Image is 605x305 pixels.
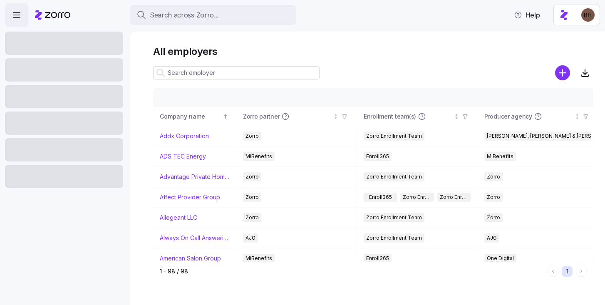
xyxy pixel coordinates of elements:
[357,107,478,126] th: Enrollment team(s)Not sorted
[366,152,389,161] span: Enroll365
[223,114,228,119] div: Sorted ascending
[245,172,259,181] span: Zorro
[150,10,218,20] span: Search across Zorro...
[366,172,422,181] span: Zorro Enrollment Team
[236,107,357,126] th: Zorro partnerNot sorted
[454,114,459,119] div: Not sorted
[153,107,236,126] th: Company nameSorted ascending
[562,266,573,277] button: 1
[160,267,544,275] div: 1 - 98 / 98
[487,233,497,243] span: AJG
[243,112,280,121] span: Zorro partner
[484,112,532,121] span: Producer agency
[581,8,595,22] img: c3c218ad70e66eeb89914ccc98a2927c
[245,254,272,263] span: MiBenefits
[245,193,259,202] span: Zorro
[160,254,221,263] a: American Salon Group
[130,5,296,25] button: Search across Zorro...
[514,10,540,20] span: Help
[364,112,416,121] span: Enrollment team(s)
[160,132,209,140] a: Addx Corporation
[245,213,259,222] span: Zorro
[487,193,500,202] span: Zorro
[160,152,206,161] a: ADS TEC Energy
[487,172,500,181] span: Zorro
[574,114,580,119] div: Not sorted
[366,254,389,263] span: Enroll365
[160,193,220,201] a: Affect Provider Group
[487,152,513,161] span: MiBenefits
[153,45,593,58] h1: All employers
[160,234,229,242] a: Always On Call Answering Service
[245,233,255,243] span: AJG
[245,152,272,161] span: MiBenefits
[333,114,339,119] div: Not sorted
[487,213,500,222] span: Zorro
[160,112,221,121] div: Company name
[548,266,558,277] button: Previous page
[160,173,229,181] a: Advantage Private Home Care
[245,131,259,141] span: Zorro
[440,193,468,202] span: Zorro Enrollment Experts
[366,233,422,243] span: Zorro Enrollment Team
[403,193,431,202] span: Zorro Enrollment Team
[478,107,598,126] th: Producer agencyNot sorted
[369,193,392,202] span: Enroll365
[153,66,320,79] input: Search employer
[366,131,422,141] span: Zorro Enrollment Team
[507,7,547,23] button: Help
[160,213,197,222] a: Allegeant LLC
[487,254,514,263] span: One Digital
[366,213,422,222] span: Zorro Enrollment Team
[576,266,587,277] button: Next page
[555,65,570,80] svg: add icon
